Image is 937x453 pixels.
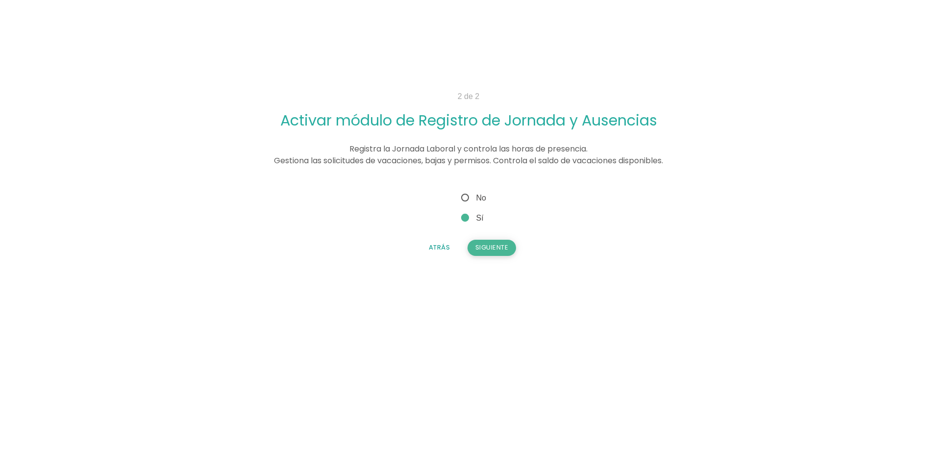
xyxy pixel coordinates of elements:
span: Sí [459,212,484,224]
span: No [459,192,486,204]
h2: Activar módulo de Registro de Jornada y Ausencias [155,112,782,128]
button: Siguiente [468,240,517,255]
button: Atrás [421,240,458,255]
span: Registra la Jornada Laboral y controla las horas de presencia. Gestiona las solicitudes de vacaci... [274,143,663,166]
p: 2 de 2 [155,91,782,102]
